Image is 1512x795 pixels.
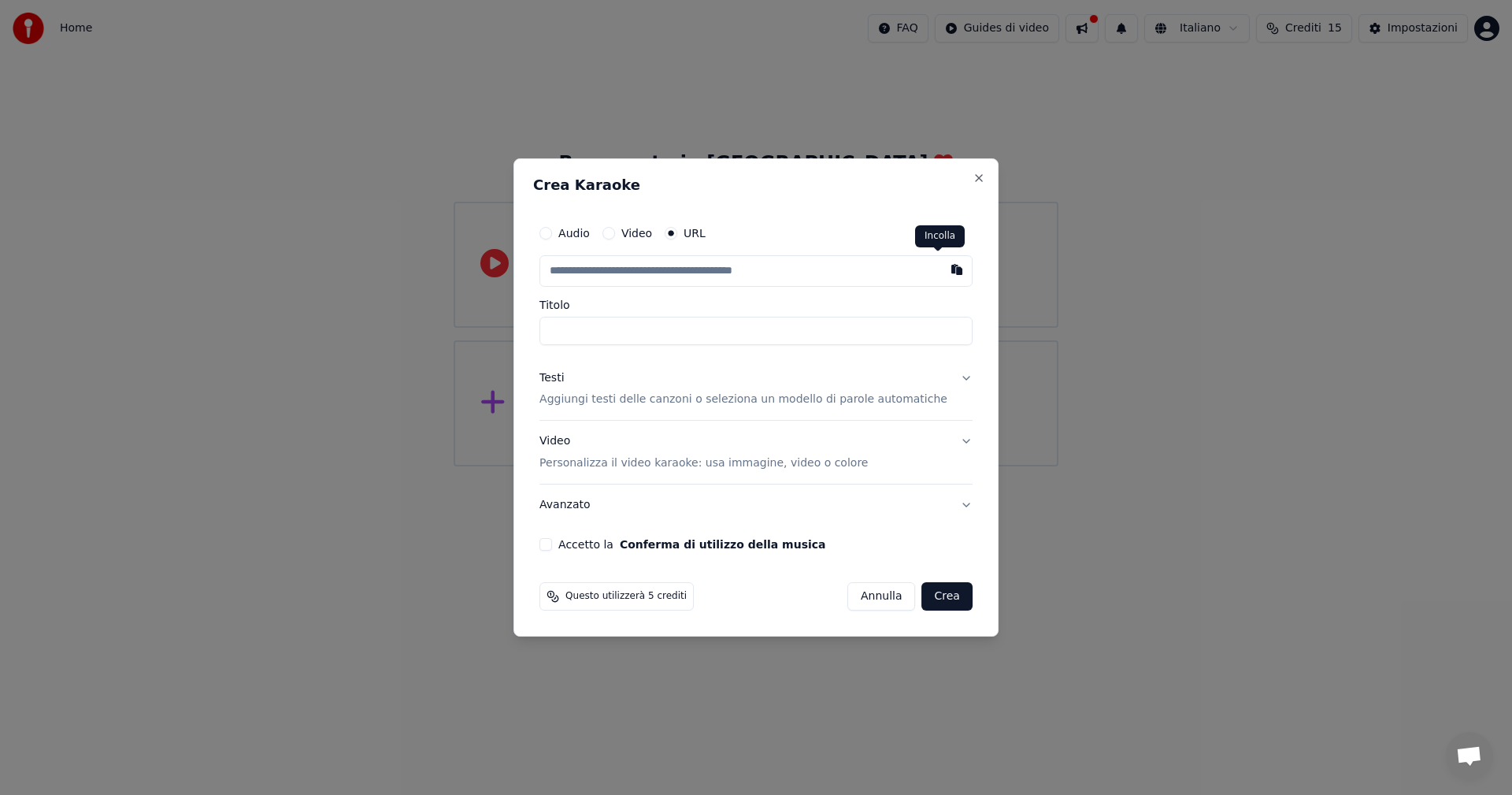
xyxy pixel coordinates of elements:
[539,299,973,310] label: Titolo
[539,370,564,386] div: Testi
[558,228,590,239] label: Audio
[539,392,947,408] p: Aggiungi testi delle canzoni o seleziona un modello di parole automatiche
[621,228,652,239] label: Video
[539,422,973,485] button: VideoPersonalizza il video karaoke: usa immagine, video o colore
[533,178,979,192] h2: Crea Karaoke
[565,590,687,603] span: Questo utilizzerà 5 crediti
[847,582,916,611] button: Annulla
[915,225,965,247] div: Incolla
[684,228,706,239] label: URL
[539,485,973,526] button: Avanzato
[620,539,826,550] button: Accetto la
[922,582,973,611] button: Crea
[558,539,825,550] label: Accetto la
[539,358,973,421] button: TestiAggiungi testi delle canzoni o seleziona un modello di parole automatiche
[539,455,868,471] p: Personalizza il video karaoke: usa immagine, video o colore
[539,434,868,472] div: Video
